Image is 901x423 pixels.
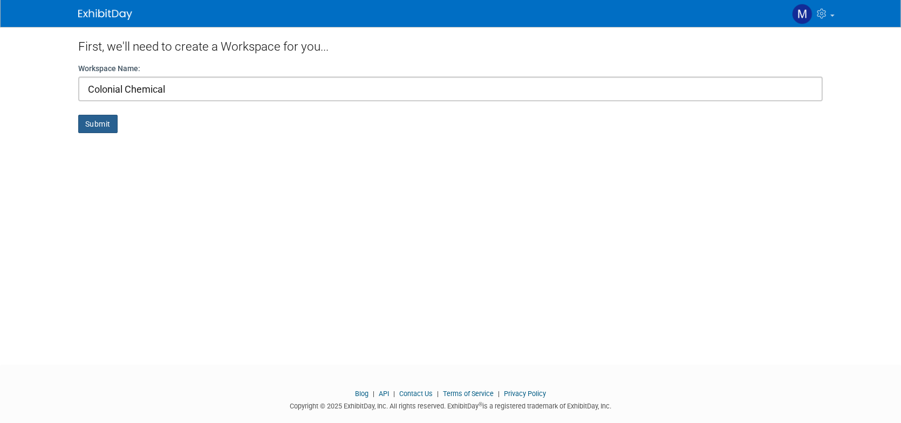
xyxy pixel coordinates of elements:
[78,9,132,20] img: ExhibitDay
[443,390,494,398] a: Terms of Service
[355,390,368,398] a: Blog
[391,390,398,398] span: |
[78,115,118,133] button: Submit
[370,390,377,398] span: |
[792,4,813,24] img: Megan Gibson
[399,390,433,398] a: Contact Us
[379,390,389,398] a: API
[434,390,441,398] span: |
[495,390,502,398] span: |
[78,63,140,74] label: Workspace Name:
[504,390,546,398] a: Privacy Policy
[479,401,482,407] sup: ®
[78,27,823,63] div: First, we'll need to create a Workspace for you...
[78,77,823,101] input: Name of your organization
